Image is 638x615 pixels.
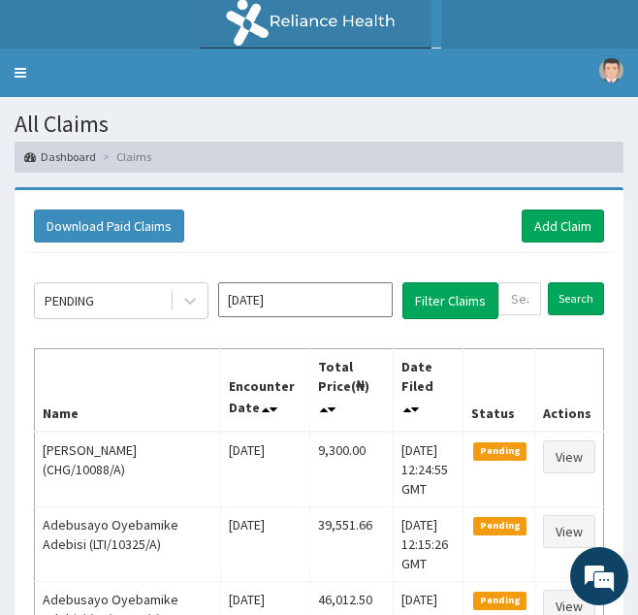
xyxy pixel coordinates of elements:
input: Search [548,282,604,315]
th: Encounter Date [221,348,310,432]
td: 9,300.00 [309,432,393,507]
td: Adebusayo Oyebamike Adebisi (LTI/10325/A) [35,506,221,581]
td: 39,551.66 [309,506,393,581]
th: Date Filed [394,348,463,432]
button: Filter Claims [402,282,498,319]
li: Claims [98,148,151,165]
span: Pending [473,592,526,609]
td: [DATE] 12:24:55 GMT [394,432,463,507]
a: Dashboard [24,148,96,165]
button: Download Paid Claims [34,210,184,243]
a: Add Claim [522,210,604,243]
span: Pending [473,517,526,534]
th: Name [35,348,221,432]
th: Actions [534,348,603,432]
img: User Image [599,58,623,82]
span: Pending [473,442,526,460]
td: [DATE] [221,432,310,507]
h1: All Claims [15,112,623,137]
a: View [543,440,595,473]
input: Select Month and Year [218,282,393,317]
td: [PERSON_NAME] (CHG/10088/A) [35,432,221,507]
input: Search by HMO ID [498,282,541,315]
th: Status [463,348,535,432]
td: [DATE] [221,506,310,581]
a: View [543,515,595,548]
div: PENDING [45,291,94,310]
th: Total Price(₦) [309,348,393,432]
td: [DATE] 12:15:26 GMT [394,506,463,581]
